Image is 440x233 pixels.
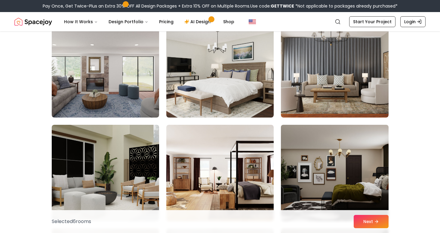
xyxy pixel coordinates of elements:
[271,3,294,9] b: GETTWICE
[14,12,426,31] nav: Global
[52,21,159,118] img: Room room-64
[349,16,395,27] a: Start Your Project
[14,16,52,28] img: Spacejoy Logo
[278,122,391,224] img: Room room-69
[354,215,389,228] button: Next
[154,16,178,28] a: Pricing
[104,16,153,28] button: Design Portfolio
[166,21,274,118] img: Room room-65
[180,16,217,28] a: AI Design
[14,16,52,28] a: Spacejoy
[250,3,294,9] span: Use code:
[52,218,91,225] p: Selected 6 room s
[59,16,103,28] button: How It Works
[249,18,256,25] img: United States
[52,125,159,221] img: Room room-67
[281,21,388,118] img: Room room-66
[43,3,398,9] div: Pay Once, Get Twice-Plus an Extra 30% OFF All Design Packages + Extra 10% OFF on Multiple Rooms.
[59,16,239,28] nav: Main
[166,125,274,221] img: Room room-68
[400,16,426,27] a: Login
[294,3,398,9] span: *Not applicable to packages already purchased*
[218,16,239,28] a: Shop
